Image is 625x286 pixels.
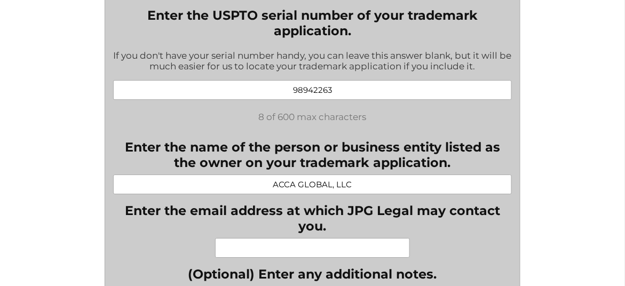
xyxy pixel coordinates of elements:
[113,7,512,38] label: Enter the USPTO serial number of your trademark application.
[113,203,512,234] label: Enter the email address at which JPG Legal may contact you.
[113,80,512,100] input: Example: 86504452
[113,174,512,194] input: Examples: Jean Doe, TechStuff LLC, TechStuff Inc., etc.
[113,105,512,131] div: 8 of 600 max characters
[113,43,512,80] div: If you don't have your serial number handy, you can leave this answer blank, but it will be much ...
[113,139,512,170] label: Enter the name of the person or business entity listed as the owner on your trademark application.
[113,266,512,282] label: (Optional) Enter any additional notes.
